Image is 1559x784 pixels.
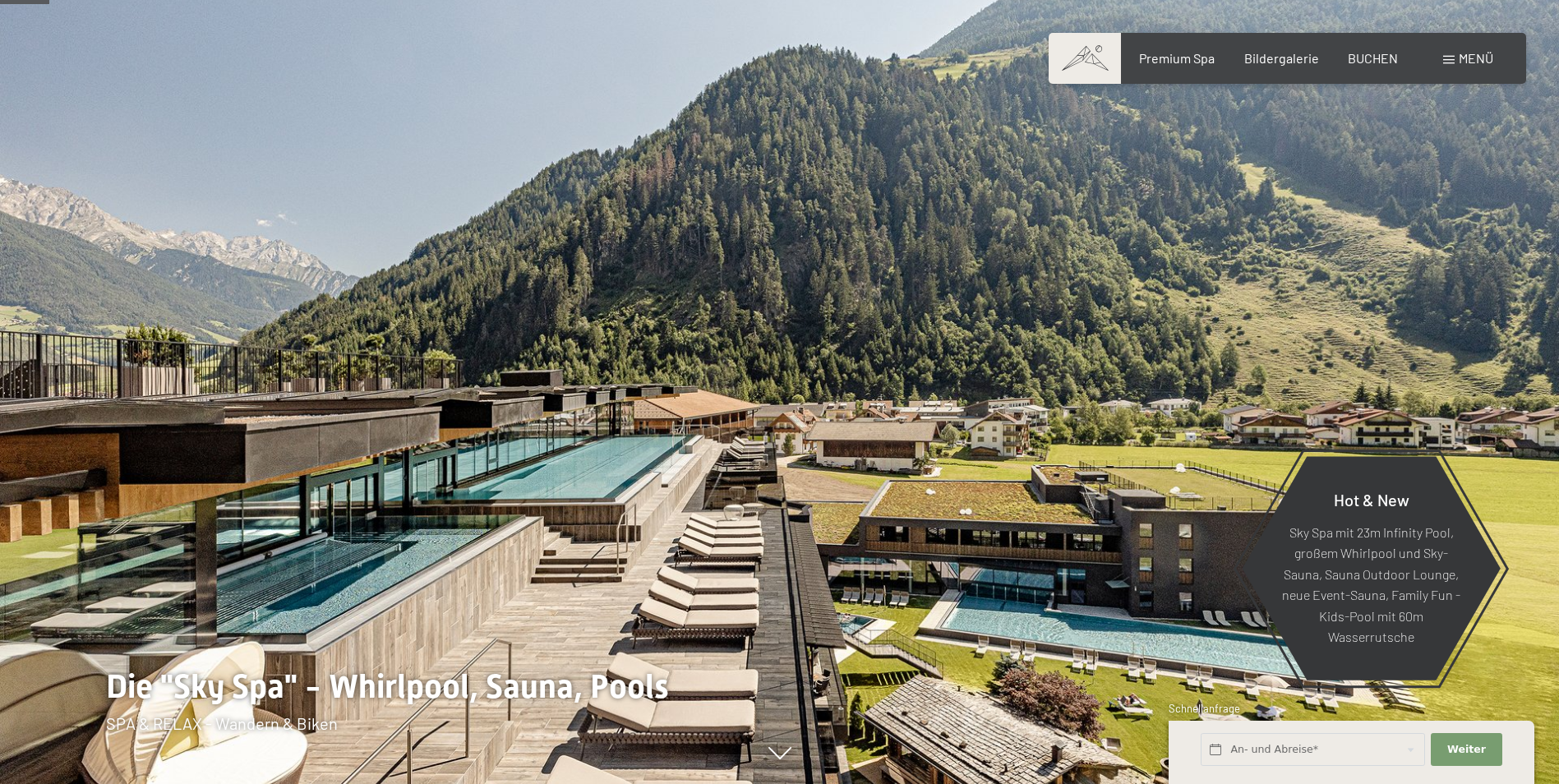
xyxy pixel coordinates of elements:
[1241,455,1501,681] a: Hot & New Sky Spa mit 23m Infinity Pool, großem Whirlpool und Sky-Sauna, Sauna Outdoor Lounge, ne...
[1447,742,1486,757] span: Weiter
[1334,489,1409,509] span: Hot & New
[1244,50,1319,66] a: Bildergalerie
[1282,521,1460,648] p: Sky Spa mit 23m Infinity Pool, großem Whirlpool und Sky-Sauna, Sauna Outdoor Lounge, neue Event-S...
[1169,702,1240,715] span: Schnellanfrage
[1348,50,1398,66] a: BUCHEN
[1139,50,1215,66] a: Premium Spa
[1459,50,1493,66] span: Menü
[1431,733,1501,767] button: Weiter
